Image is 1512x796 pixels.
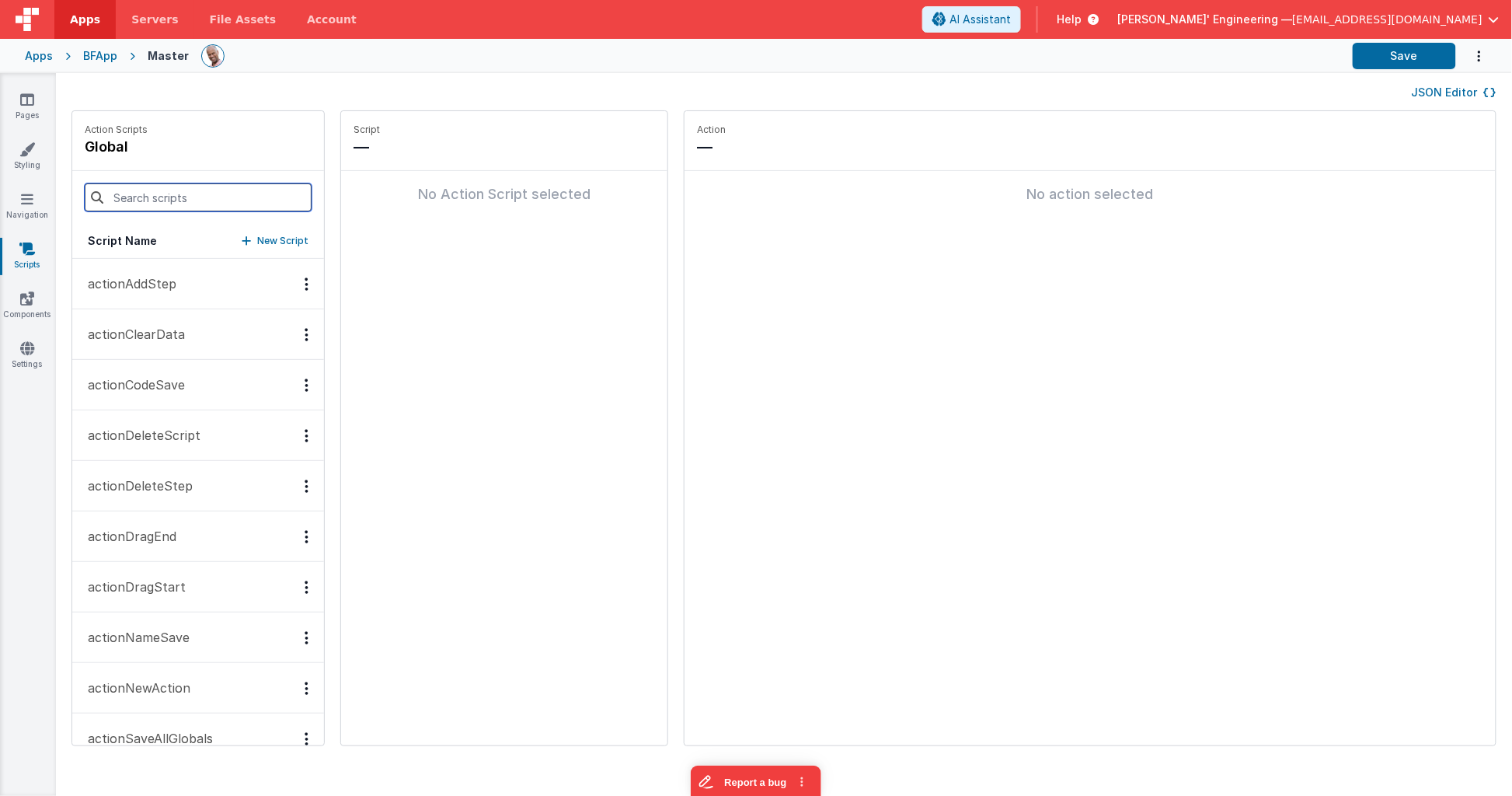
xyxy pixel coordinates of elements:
span: File Assets [210,12,277,27]
span: Apps [70,12,100,27]
button: Options [1456,40,1487,72]
p: actionDragEnd [78,527,176,546]
button: actionNameSave [72,613,324,663]
div: Options [295,480,318,493]
button: actionAddStep [72,259,324,309]
span: Help [1057,12,1082,27]
button: actionClearData [72,309,324,360]
span: [PERSON_NAME]' Engineering — [1117,12,1292,27]
button: actionSaveAllGlobals [72,714,324,764]
button: actionDeleteScript [72,410,324,461]
img: 11ac31fe5dc3d0eff3fbbbf7b26fa6e1 [202,45,224,67]
button: actionCodeSave [72,360,324,410]
div: Apps [25,48,53,64]
h4: global [85,136,148,158]
p: actionNewAction [78,679,190,697]
span: AI Assistant [949,12,1011,27]
p: Script [354,124,655,136]
p: — [354,136,655,158]
p: actionSaveAllGlobals [78,729,213,748]
div: Options [295,631,318,644]
div: Options [295,732,318,745]
div: Options [295,328,318,341]
p: actionClearData [78,325,185,344]
p: New Script [257,233,308,249]
div: Master [148,48,189,64]
button: AI Assistant [922,6,1021,33]
p: — [697,136,1483,158]
div: Options [295,682,318,695]
button: New Script [242,233,308,249]
button: actionNewAction [72,663,324,714]
div: BFApp [83,48,117,64]
button: actionDeleteStep [72,461,324,511]
p: actionDeleteStep [78,477,193,495]
div: Options [295,379,318,392]
p: actionDragStart [78,578,186,596]
div: Options [295,429,318,442]
h5: Script Name [88,233,157,249]
p: actionCodeSave [78,375,185,394]
p: Action Scripts [85,124,148,136]
span: Servers [131,12,178,27]
div: Options [295,278,318,291]
p: actionNameSave [78,628,190,647]
p: actionDeleteScript [78,426,200,445]
button: Save [1353,43,1456,69]
div: Options [295,530,318,543]
button: actionDragEnd [72,511,324,562]
div: Options [295,581,318,594]
p: actionAddStep [78,274,176,293]
button: [PERSON_NAME]' Engineering — [EMAIL_ADDRESS][DOMAIN_NAME] [1117,12,1500,27]
button: JSON Editor [1412,85,1496,100]
p: Action [697,124,1483,136]
div: No action selected [697,183,1483,205]
div: No Action Script selected [354,183,655,205]
button: actionDragStart [72,562,324,613]
input: Search scripts [85,183,312,211]
span: [EMAIL_ADDRESS][DOMAIN_NAME] [1292,12,1482,27]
